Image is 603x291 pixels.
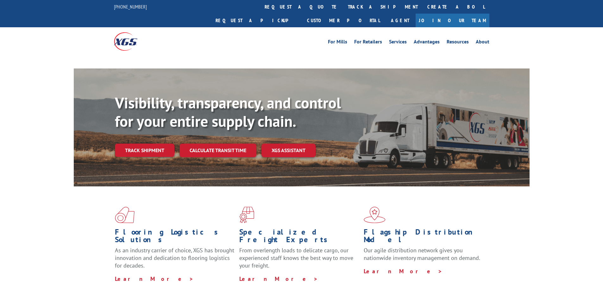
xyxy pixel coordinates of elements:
[476,39,489,46] a: About
[115,228,235,247] h1: Flooring Logistics Solutions
[115,207,135,223] img: xgs-icon-total-supply-chain-intelligence-red
[416,14,489,27] a: Join Our Team
[179,144,256,157] a: Calculate transit time
[364,247,480,262] span: Our agile distribution network gives you nationwide inventory management on demand.
[115,275,194,282] a: Learn More >
[211,14,302,27] a: Request a pickup
[414,39,440,46] a: Advantages
[114,3,147,10] a: [PHONE_NUMBER]
[115,144,174,157] a: Track shipment
[115,247,234,269] span: As an industry carrier of choice, XGS has brought innovation and dedication to flooring logistics...
[389,39,407,46] a: Services
[364,268,443,275] a: Learn More >
[239,228,359,247] h1: Specialized Freight Experts
[385,14,416,27] a: Agent
[302,14,385,27] a: Customer Portal
[364,207,386,223] img: xgs-icon-flagship-distribution-model-red
[328,39,347,46] a: For Mills
[239,247,359,275] p: From overlength loads to delicate cargo, our experienced staff knows the best way to move your fr...
[261,144,316,157] a: XGS ASSISTANT
[239,207,254,223] img: xgs-icon-focused-on-flooring-red
[239,275,318,282] a: Learn More >
[364,228,483,247] h1: Flagship Distribution Model
[447,39,469,46] a: Resources
[354,39,382,46] a: For Retailers
[115,93,341,131] b: Visibility, transparency, and control for your entire supply chain.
